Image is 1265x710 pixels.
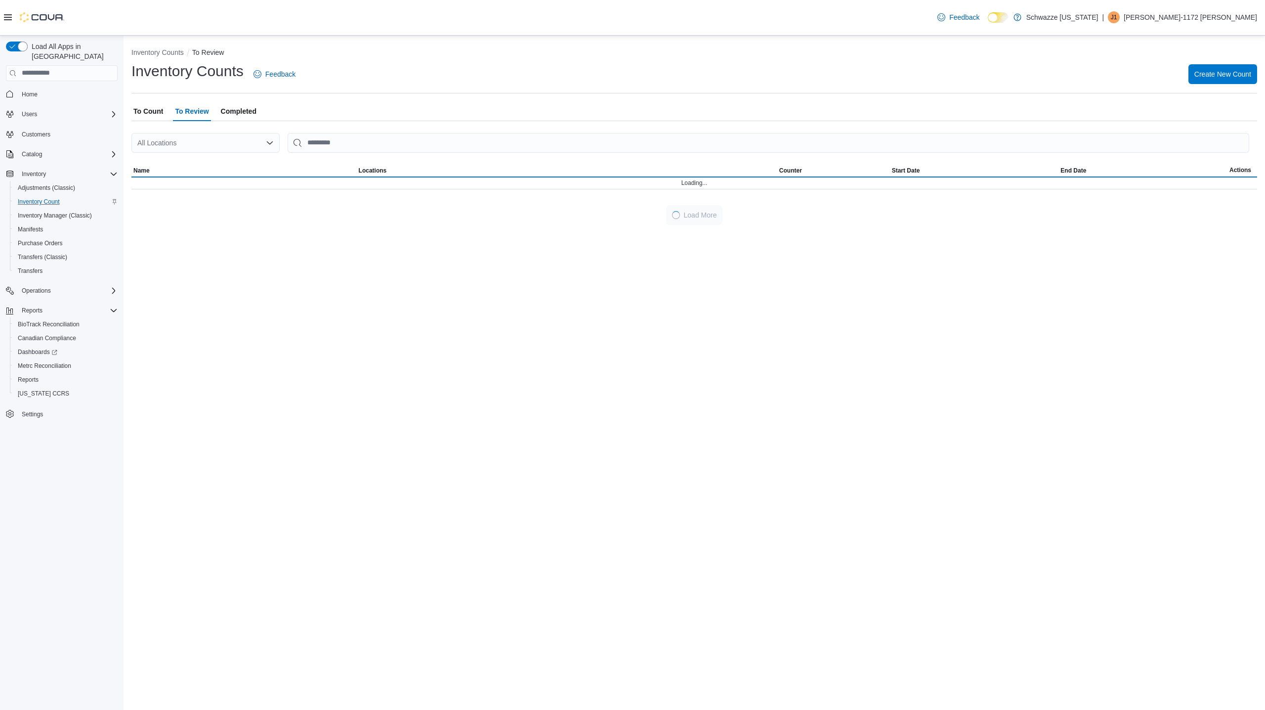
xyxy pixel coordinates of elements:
span: Inventory Count [18,198,60,206]
button: Home [2,87,122,101]
nav: An example of EuiBreadcrumbs [131,47,1257,59]
button: Inventory [2,167,122,181]
button: Users [2,107,122,121]
span: Start Date [892,167,920,175]
span: Settings [18,407,118,420]
img: Cova [20,12,64,22]
span: To Review [175,101,209,121]
a: [US_STATE] CCRS [14,388,73,399]
span: Counter [779,167,802,175]
span: Reports [18,376,39,384]
a: Inventory Manager (Classic) [14,210,96,222]
a: Settings [18,408,47,420]
button: Reports [18,305,46,316]
p: [PERSON_NAME]-1172 [PERSON_NAME] [1124,11,1257,23]
a: Feedback [933,7,983,27]
button: Adjustments (Classic) [10,181,122,195]
div: Joshua-1172 Cruse [1108,11,1120,23]
button: LoadingLoad More [666,205,723,225]
a: Purchase Orders [14,237,67,249]
span: Inventory Manager (Classic) [18,212,92,220]
span: Settings [22,410,43,418]
button: Customers [2,127,122,141]
span: BioTrack Reconciliation [18,320,80,328]
button: Transfers [10,264,122,278]
a: Inventory Count [14,196,64,208]
span: Inventory Count [14,196,118,208]
span: Loading... [681,179,708,187]
span: Catalog [18,148,118,160]
span: [US_STATE] CCRS [18,390,69,398]
a: BioTrack Reconciliation [14,318,84,330]
button: Operations [18,285,55,297]
button: Catalog [2,147,122,161]
a: Reports [14,374,42,386]
a: Manifests [14,223,47,235]
button: Reports [2,304,122,317]
a: Home [18,89,42,100]
span: Operations [18,285,118,297]
span: Transfers [14,265,118,277]
button: Catalog [18,148,46,160]
span: BioTrack Reconciliation [14,318,118,330]
span: Inventory [22,170,46,178]
input: This is a search bar. After typing your query, hit enter to filter the results lower in the page. [288,133,1249,153]
button: Counter [777,165,890,177]
span: Users [18,108,118,120]
span: Reports [14,374,118,386]
button: Inventory [18,168,50,180]
span: Inventory [18,168,118,180]
button: Transfers (Classic) [10,250,122,264]
span: Washington CCRS [14,388,118,399]
button: [US_STATE] CCRS [10,387,122,400]
span: Create New Count [1194,69,1251,79]
span: End Date [1060,167,1086,175]
a: Canadian Compliance [14,332,80,344]
button: Open list of options [266,139,274,147]
a: Transfers (Classic) [14,251,71,263]
button: Create New Count [1188,64,1257,84]
button: Inventory Count [10,195,122,209]
p: | [1102,11,1104,23]
span: Operations [22,287,51,295]
span: Name [133,167,150,175]
button: Settings [2,406,122,421]
span: Loading [671,210,681,221]
span: To Count [133,101,163,121]
span: Actions [1229,166,1251,174]
span: Load More [684,210,717,220]
button: Inventory Counts [131,48,184,56]
button: Reports [10,373,122,387]
button: Canadian Compliance [10,331,122,345]
span: Completed [221,101,256,121]
span: Transfers [18,267,42,275]
span: Purchase Orders [14,237,118,249]
span: Adjustments (Classic) [18,184,75,192]
span: Dashboards [14,346,118,358]
span: Inventory Manager (Classic) [14,210,118,222]
a: Adjustments (Classic) [14,182,79,194]
span: Adjustments (Classic) [14,182,118,194]
span: Metrc Reconciliation [14,360,118,372]
button: Locations [357,165,777,177]
span: Manifests [18,225,43,233]
button: Start Date [890,165,1059,177]
h1: Inventory Counts [131,61,244,81]
span: Reports [18,305,118,316]
button: Purchase Orders [10,236,122,250]
span: Home [22,90,38,98]
span: Customers [18,128,118,140]
span: Reports [22,307,42,314]
span: Transfers (Classic) [18,253,67,261]
span: Home [18,88,118,100]
p: Schwazze [US_STATE] [1026,11,1098,23]
span: Load All Apps in [GEOGRAPHIC_DATA] [28,42,118,61]
a: Customers [18,129,54,140]
span: Dashboards [18,348,57,356]
a: Dashboards [10,345,122,359]
input: Dark Mode [988,12,1009,23]
button: Inventory Manager (Classic) [10,209,122,222]
button: Name [131,165,357,177]
span: Feedback [265,69,295,79]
